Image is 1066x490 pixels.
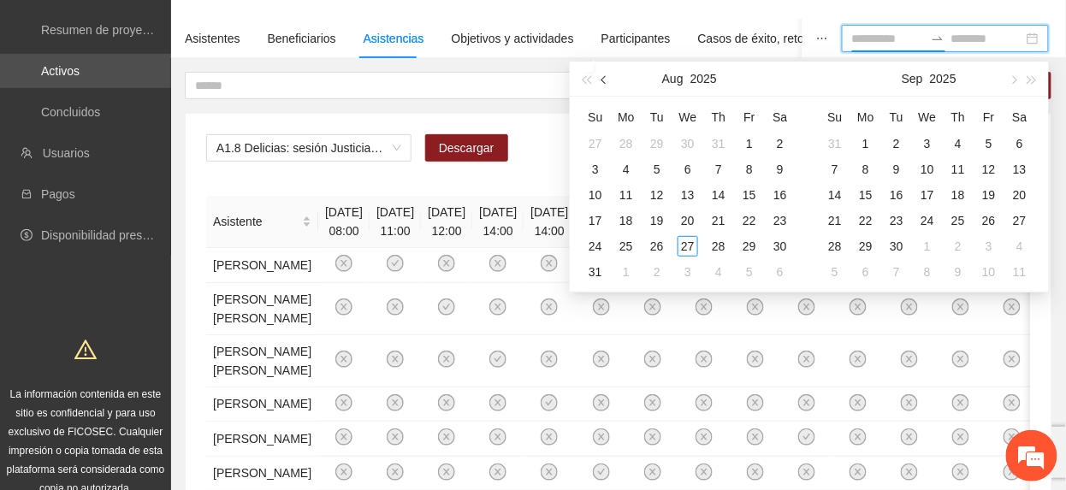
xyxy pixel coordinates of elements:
[335,394,352,411] span: close-circle
[387,351,404,368] span: close-circle
[672,233,703,259] td: 2025-08-27
[216,135,401,161] span: A1.8 Delicias: sesión Justicia Cívica
[886,185,907,205] div: 16
[747,428,764,446] span: close-circle
[318,196,370,248] th: [DATE] 08:00
[1004,233,1035,259] td: 2025-10-04
[912,156,943,182] td: 2025-09-10
[734,156,765,182] td: 2025-08-08
[734,182,765,208] td: 2025-08-15
[647,210,667,231] div: 19
[647,133,667,154] div: 29
[825,133,845,154] div: 31
[206,422,318,457] td: [PERSON_NAME]
[850,131,881,156] td: 2025-09-01
[616,159,637,180] div: 4
[672,208,703,233] td: 2025-08-20
[901,351,918,368] span: close-circle
[611,131,642,156] td: 2025-07-28
[901,394,918,411] span: close-circle
[1004,298,1021,316] span: close-circle
[616,185,637,205] div: 11
[798,428,815,446] span: check-circle
[765,131,796,156] td: 2025-08-02
[580,182,611,208] td: 2025-08-10
[678,262,698,282] div: 3
[1010,133,1030,154] div: 6
[802,19,842,58] button: ellipsis
[585,185,606,205] div: 10
[974,233,1004,259] td: 2025-10-03
[9,316,326,376] textarea: Escriba su mensaje y pulse “Intro”
[765,103,796,131] th: Sa
[886,133,907,154] div: 2
[41,23,224,37] a: Resumen de proyectos aprobados
[850,394,867,411] span: close-circle
[585,210,606,231] div: 17
[931,32,945,45] span: to
[1004,463,1021,481] span: close-circle
[703,233,734,259] td: 2025-08-28
[206,335,318,387] td: [PERSON_NAME] [PERSON_NAME]
[1004,156,1035,182] td: 2025-09-13
[690,62,717,96] button: 2025
[850,103,881,131] th: Mo
[541,255,558,272] span: close-circle
[856,133,876,154] div: 1
[703,259,734,285] td: 2025-09-04
[765,156,796,182] td: 2025-08-09
[696,298,713,316] span: close-circle
[850,208,881,233] td: 2025-09-22
[703,182,734,208] td: 2025-08-14
[696,463,713,481] span: close-circle
[541,394,558,411] span: check-circle
[886,210,907,231] div: 23
[820,131,850,156] td: 2025-08-31
[696,428,713,446] span: close-circle
[912,208,943,233] td: 2025-09-24
[708,185,729,205] div: 14
[979,236,999,257] div: 3
[585,133,606,154] div: 27
[642,131,672,156] td: 2025-07-29
[902,62,923,96] button: Sep
[335,255,352,272] span: close-circle
[850,259,881,285] td: 2025-10-06
[820,259,850,285] td: 2025-10-05
[881,182,912,208] td: 2025-09-16
[185,29,240,48] div: Asistentes
[901,463,918,481] span: close-circle
[765,208,796,233] td: 2025-08-23
[948,210,968,231] div: 25
[912,233,943,259] td: 2025-10-01
[696,351,713,368] span: close-circle
[335,351,352,368] span: close-circle
[489,428,506,446] span: close-circle
[734,233,765,259] td: 2025-08-29
[943,156,974,182] td: 2025-09-11
[387,394,404,411] span: close-circle
[739,262,760,282] div: 5
[644,428,661,446] span: close-circle
[917,236,938,257] div: 1
[678,159,698,180] div: 6
[387,463,404,481] span: close-circle
[974,208,1004,233] td: 2025-09-26
[489,255,506,272] span: close-circle
[850,156,881,182] td: 2025-09-08
[747,394,764,411] span: close-circle
[672,156,703,182] td: 2025-08-06
[1004,103,1035,131] th: Sa
[974,156,1004,182] td: 2025-09-12
[708,210,729,231] div: 21
[89,87,287,109] div: Chatee con nosotros ahora
[41,228,187,242] a: Disponibilidad presupuestal
[943,103,974,131] th: Th
[974,103,1004,131] th: Fr
[886,262,907,282] div: 7
[943,208,974,233] td: 2025-09-25
[708,159,729,180] div: 7
[41,64,80,78] a: Activos
[917,262,938,282] div: 8
[881,103,912,131] th: Tu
